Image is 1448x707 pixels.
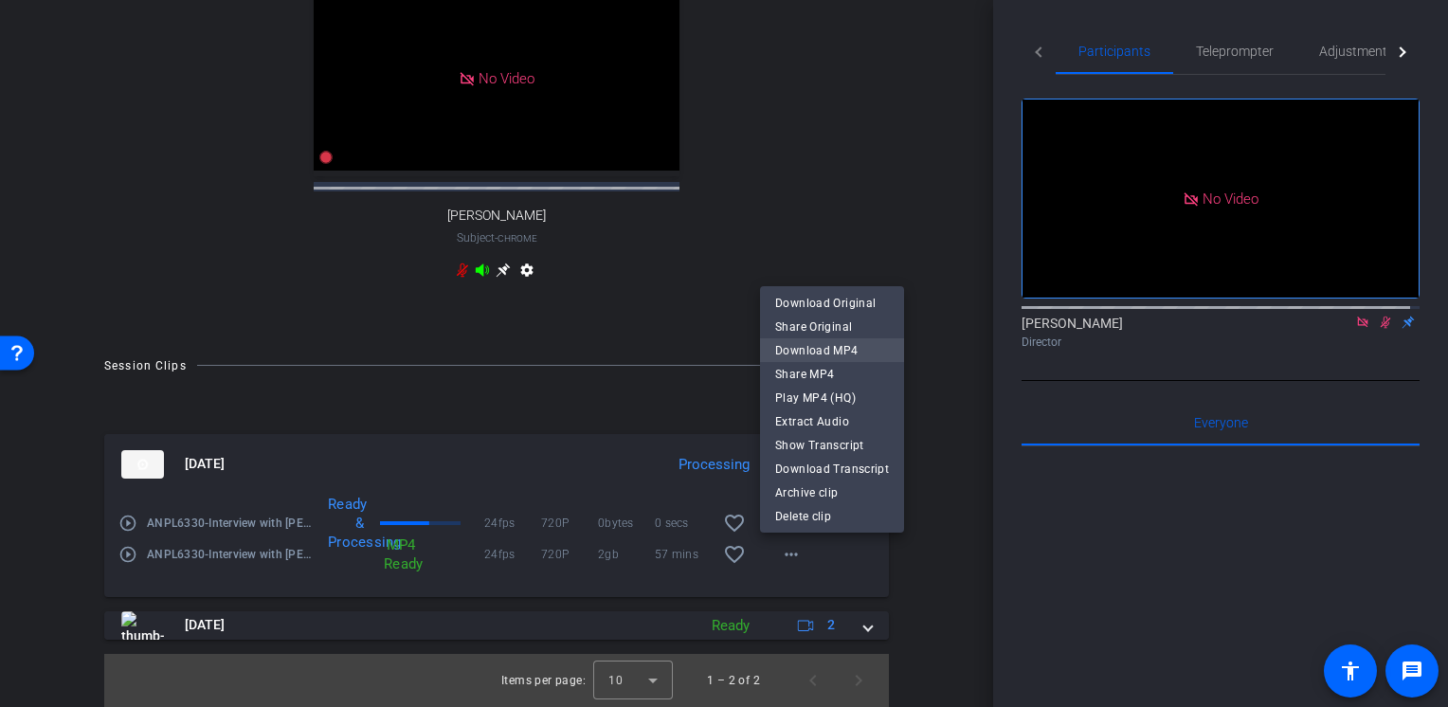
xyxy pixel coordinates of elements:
span: Share MP4 [775,362,889,385]
span: Extract Audio [775,409,889,432]
span: Delete clip [775,504,889,527]
span: Download Transcript [775,457,889,480]
span: Archive clip [775,480,889,503]
span: Download Original [775,291,889,314]
span: Play MP4 (HQ) [775,386,889,408]
span: Show Transcript [775,433,889,456]
span: Download MP4 [775,338,889,361]
span: Share Original [775,315,889,337]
